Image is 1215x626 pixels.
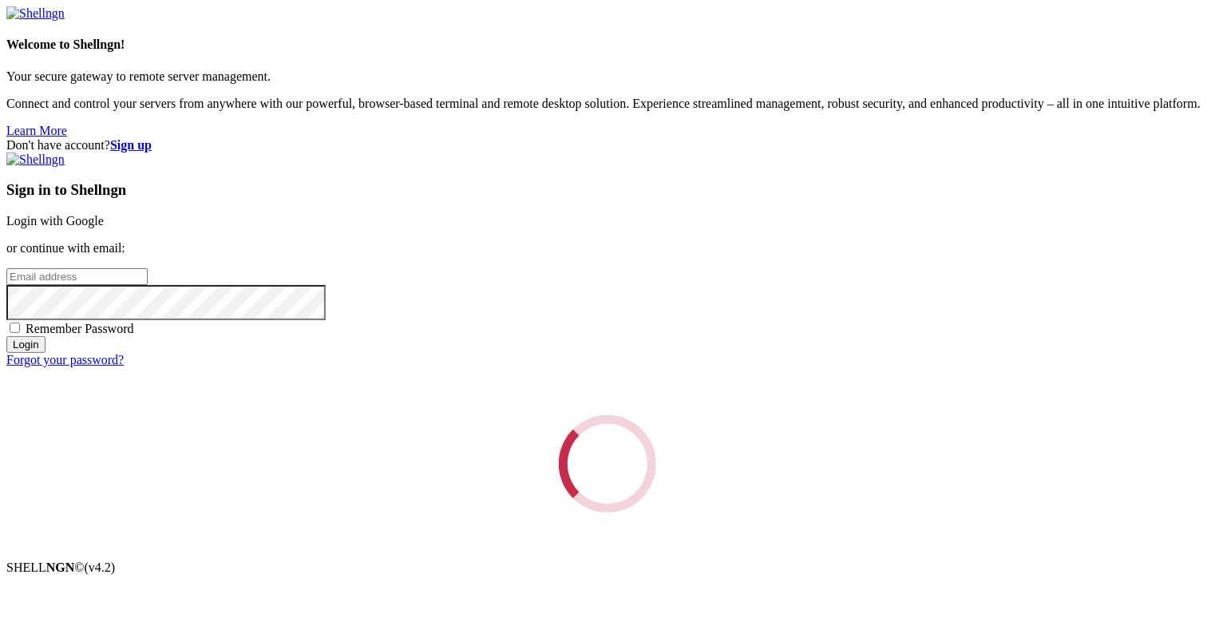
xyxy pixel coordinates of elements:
[6,214,104,228] a: Login with Google
[6,97,1209,111] p: Connect and control your servers from anywhere with our powerful, browser-based terminal and remo...
[6,181,1209,199] h3: Sign in to Shellngn
[6,6,65,21] img: Shellngn
[6,138,1209,153] div: Don't have account?
[46,561,75,574] b: NGN
[110,138,152,152] a: Sign up
[6,38,1209,52] h4: Welcome to Shellngn!
[6,336,46,353] input: Login
[10,323,20,333] input: Remember Password
[539,395,676,533] div: Loading...
[26,322,134,335] span: Remember Password
[6,124,67,137] a: Learn More
[85,561,116,574] span: 4.2.0
[6,268,148,285] input: Email address
[6,353,124,366] a: Forgot your password?
[6,153,65,167] img: Shellngn
[6,69,1209,84] p: Your secure gateway to remote server management.
[6,241,1209,256] p: or continue with email:
[6,561,115,574] span: SHELL ©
